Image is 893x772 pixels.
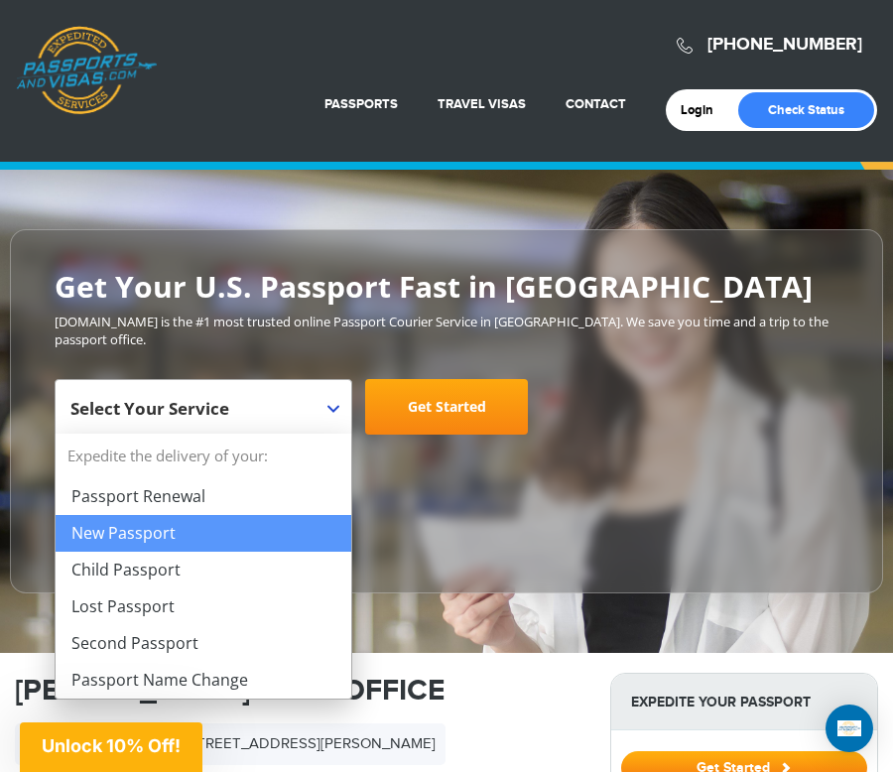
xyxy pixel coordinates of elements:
p: [DOMAIN_NAME] is the #1 most trusted online Passport Courier Service in [GEOGRAPHIC_DATA]. We sav... [55,313,838,349]
a: Check Status [738,92,874,128]
span: Select Your Service [70,387,331,443]
a: [PHONE_NUMBER] [707,34,862,56]
div: | [15,723,446,766]
strong: Expedite Your Passport [611,674,877,730]
li: Second Passport [56,625,351,662]
li: Expedite the delivery of your: [56,434,351,699]
a: Travel Visas [438,96,526,112]
span: Select Your Service [70,397,229,420]
a: Passports [324,96,398,112]
span: Starting at $199 + government fees [55,445,838,463]
li: Lost Passport [56,588,351,625]
a: Contact [566,96,626,112]
h1: [PERSON_NAME] POST OFFICE [15,673,580,708]
div: Unlock 10% Off! [20,722,202,772]
h2: Get Your U.S. Passport Fast in [GEOGRAPHIC_DATA] [55,270,838,303]
a: Login [681,102,727,118]
div: Open Intercom Messenger [826,705,873,752]
a: Get Started [365,379,528,435]
li: Passport Renewal [56,478,351,515]
a: Passports & [DOMAIN_NAME] [16,26,157,115]
span: Unlock 10% Off! [42,735,181,756]
span: [STREET_ADDRESS][PERSON_NAME] [151,735,436,752]
li: Child Passport [56,552,351,588]
span: Select Your Service [55,379,352,435]
strong: Expedite the delivery of your: [56,434,351,478]
li: Passport Name Change [56,662,351,699]
li: New Passport [56,515,351,552]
